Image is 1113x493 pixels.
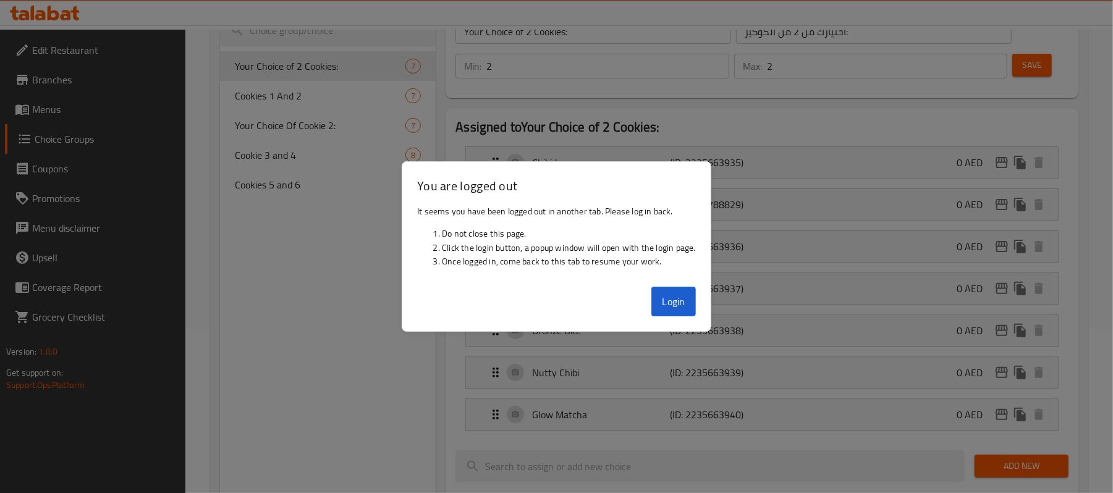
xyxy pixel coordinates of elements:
li: Click the login button, a popup window will open with the login page. [442,241,696,255]
li: Do not close this page. [442,227,696,240]
h3: You are logged out [417,177,696,195]
div: It seems you have been logged out in another tab. Please log in back. [402,200,711,282]
li: Once logged in, come back to this tab to resume your work. [442,255,696,268]
button: Login [651,287,696,316]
